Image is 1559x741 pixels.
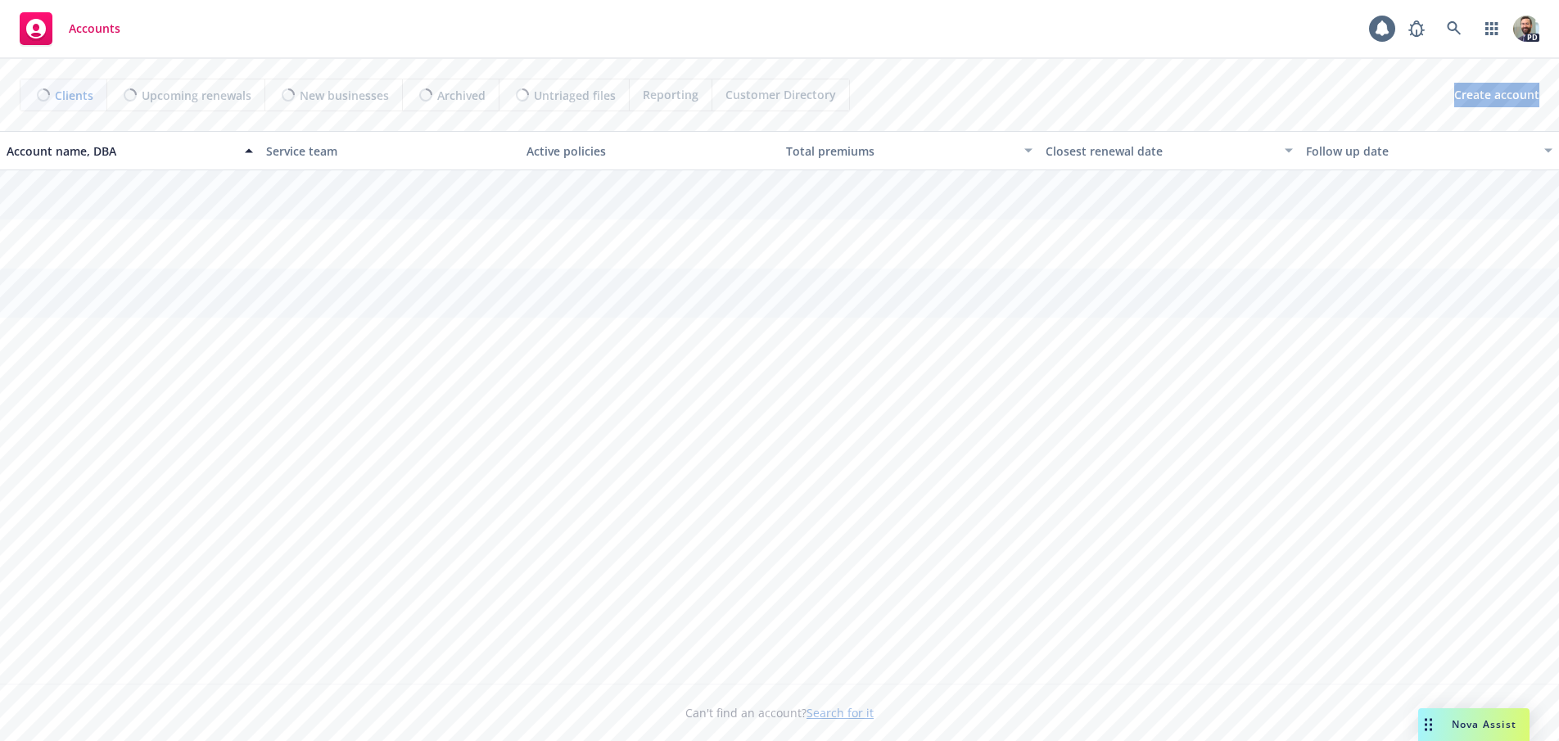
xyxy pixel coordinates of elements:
div: Service team [266,142,513,160]
button: Service team [260,131,519,170]
a: Search for it [807,705,874,721]
a: Create account [1454,83,1539,107]
span: New businesses [300,87,389,104]
div: Drag to move [1418,708,1439,741]
div: Active policies [526,142,773,160]
a: Accounts [13,6,127,52]
button: Active policies [520,131,779,170]
span: Clients [55,87,93,104]
span: Accounts [69,22,120,35]
button: Total premiums [779,131,1039,170]
a: Switch app [1475,12,1508,45]
button: Follow up date [1299,131,1559,170]
div: Total premiums [786,142,1014,160]
div: Follow up date [1306,142,1534,160]
a: Search [1438,12,1471,45]
button: Nova Assist [1418,708,1530,741]
span: Customer Directory [725,86,836,103]
span: Nova Assist [1452,717,1516,731]
span: Can't find an account? [685,704,874,721]
span: Reporting [643,86,698,103]
div: Account name, DBA [7,142,235,160]
img: photo [1513,16,1539,42]
span: Create account [1454,79,1539,111]
span: Archived [437,87,486,104]
span: Untriaged files [534,87,616,104]
a: Report a Bug [1400,12,1433,45]
button: Closest renewal date [1039,131,1299,170]
span: Upcoming renewals [142,87,251,104]
div: Closest renewal date [1046,142,1274,160]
